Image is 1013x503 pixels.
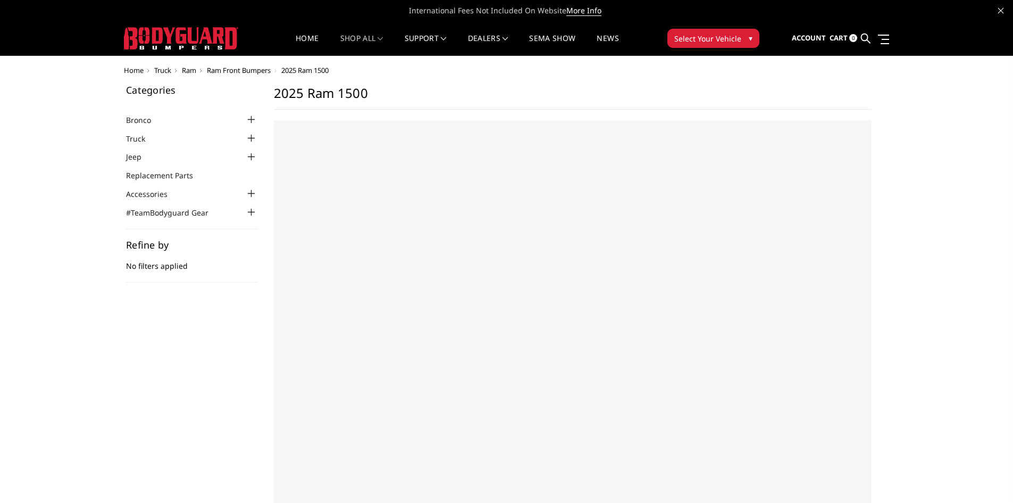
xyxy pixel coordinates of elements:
[674,33,741,44] span: Select Your Vehicle
[126,188,181,200] a: Accessories
[124,65,144,75] a: Home
[849,34,857,42] span: 0
[274,85,872,110] h1: 2025 Ram 1500
[182,65,196,75] a: Ram
[830,24,857,53] a: Cart 0
[468,35,508,55] a: Dealers
[830,33,848,43] span: Cart
[597,35,618,55] a: News
[124,27,238,50] img: BODYGUARD BUMPERS
[667,29,759,48] button: Select Your Vehicle
[529,35,575,55] a: SEMA Show
[405,35,447,55] a: Support
[126,114,164,126] a: Bronco
[126,170,206,181] a: Replacement Parts
[207,65,271,75] a: Ram Front Bumpers
[126,85,258,95] h5: Categories
[296,35,319,55] a: Home
[154,65,171,75] a: Truck
[126,207,222,218] a: #TeamBodyguard Gear
[126,133,158,144] a: Truck
[749,32,752,44] span: ▾
[281,65,329,75] span: 2025 Ram 1500
[566,5,601,16] a: More Info
[126,240,258,283] div: No filters applied
[126,240,258,250] h5: Refine by
[126,151,155,162] a: Jeep
[792,33,826,43] span: Account
[792,24,826,53] a: Account
[340,35,383,55] a: shop all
